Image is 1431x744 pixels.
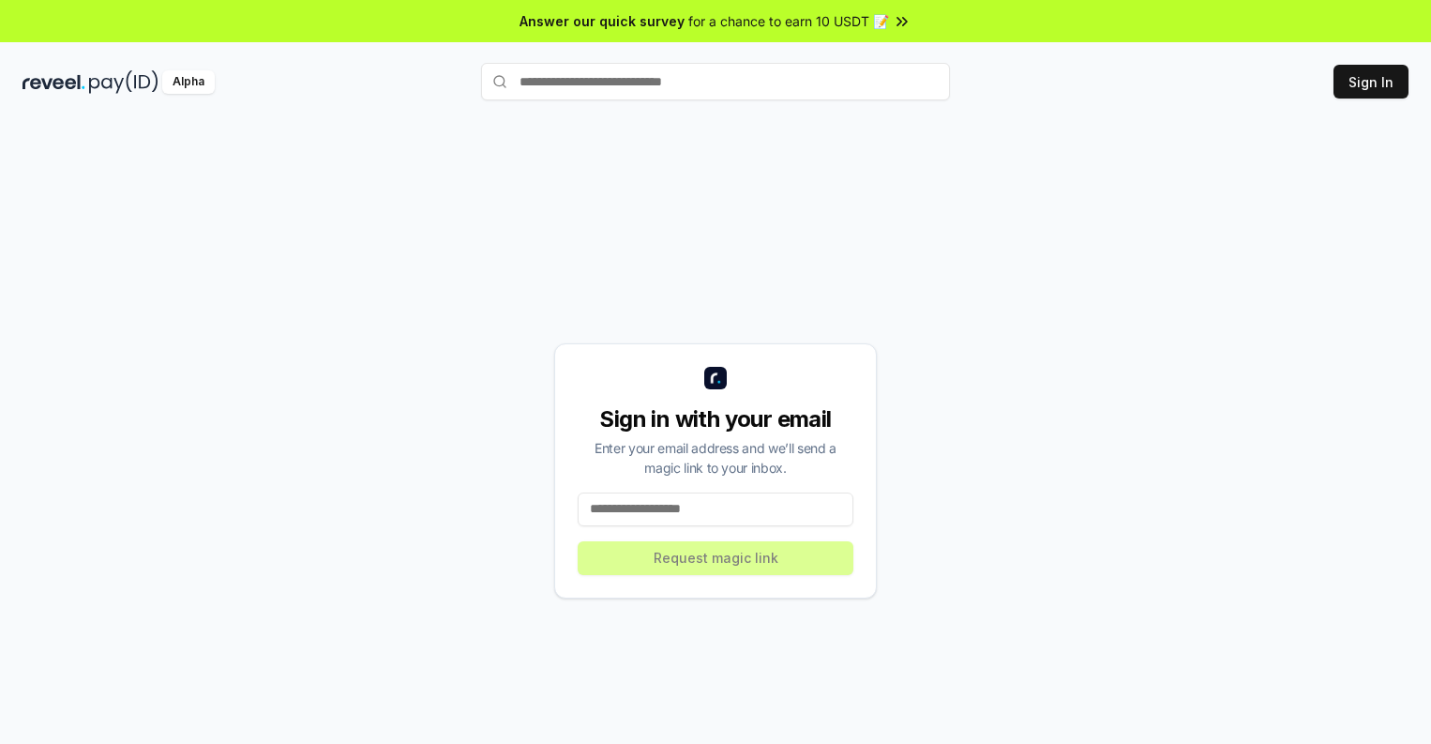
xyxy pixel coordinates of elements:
[688,11,889,31] span: for a chance to earn 10 USDT 📝
[578,438,853,478] div: Enter your email address and we’ll send a magic link to your inbox.
[578,404,853,434] div: Sign in with your email
[704,367,727,389] img: logo_small
[23,70,85,94] img: reveel_dark
[162,70,215,94] div: Alpha
[89,70,158,94] img: pay_id
[520,11,685,31] span: Answer our quick survey
[1333,65,1408,99] button: Sign In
